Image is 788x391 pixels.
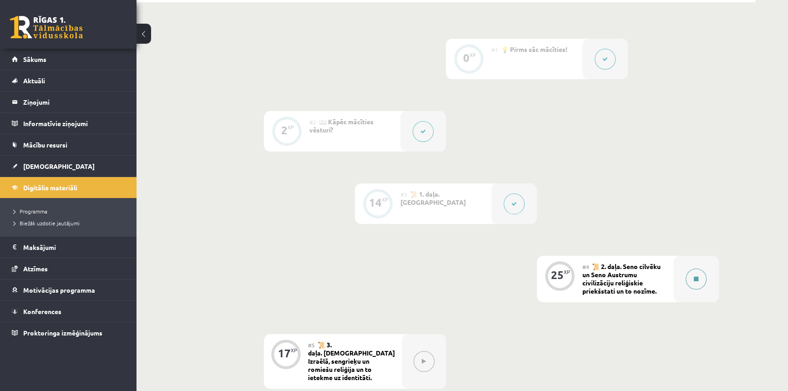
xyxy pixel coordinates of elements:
span: Mācību resursi [23,141,67,149]
a: Mācību resursi [12,134,125,155]
a: Aktuāli [12,70,125,91]
span: Proktoringa izmēģinājums [23,329,102,337]
a: Maksājumi [12,237,125,258]
span: Aktuāli [23,76,45,85]
a: Rīgas 1. Tālmācības vidusskola [10,16,83,39]
span: #2 [309,118,316,126]
div: XP [288,125,294,130]
div: XP [291,348,297,353]
legend: Informatīvie ziņojumi [23,113,125,134]
div: 17 [278,349,291,357]
span: [DEMOGRAPHIC_DATA] [23,162,95,170]
span: 📜 3. daļa. [DEMOGRAPHIC_DATA] Izraēlā, sengrieķu un romiešu reliģija un to ietekme uz identitāti. [308,340,395,381]
div: 14 [369,198,382,207]
a: Proktoringa izmēģinājums [12,322,125,343]
a: Konferences [12,301,125,322]
a: Ziņojumi [12,91,125,112]
div: 2 [281,126,288,134]
legend: Ziņojumi [23,91,125,112]
a: [DEMOGRAPHIC_DATA] [12,156,125,177]
div: 25 [551,271,564,279]
span: Atzīmes [23,264,48,273]
a: Atzīmes [12,258,125,279]
div: 0 [463,54,470,62]
span: 💡 Pirms sāc mācīties! [501,45,567,53]
legend: Maksājumi [23,237,125,258]
a: Programma [14,207,127,215]
div: XP [382,197,388,202]
span: Konferences [23,307,61,315]
span: #5 [308,341,315,349]
span: Sākums [23,55,46,63]
div: XP [470,52,476,57]
a: Sākums [12,49,125,70]
span: #4 [582,263,589,270]
span: 📜 1. daļa. [GEOGRAPHIC_DATA] [400,190,466,206]
span: Biežāk uzdotie jautājumi [14,219,80,227]
a: Motivācijas programma [12,279,125,300]
a: Biežāk uzdotie jautājumi [14,219,127,227]
a: Informatīvie ziņojumi [12,113,125,134]
span: Motivācijas programma [23,286,95,294]
span: 📜 2. daļa. Seno cilvēku un Seno Austrumu civilizāciju reliģiskie priekšstati un to nozīme. [582,262,661,295]
span: #1 [491,46,498,53]
span: 📖 Kāpēc mācīties vēsturi? [309,117,374,134]
div: XP [564,269,570,274]
a: Digitālie materiāli [12,177,125,198]
span: Programma [14,208,47,215]
span: #3 [400,191,407,198]
span: Digitālie materiāli [23,183,77,192]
